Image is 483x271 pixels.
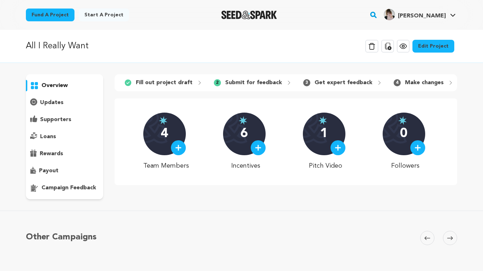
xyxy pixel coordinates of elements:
[161,127,168,141] p: 4
[315,78,372,87] p: Get expert feedback
[26,148,103,159] button: rewards
[41,81,68,90] p: overview
[335,145,341,151] img: plus.svg
[26,131,103,142] button: loans
[223,161,269,171] p: Incentives
[221,11,277,19] a: Seed&Spark Homepage
[79,9,129,21] a: Start a project
[214,79,221,86] span: 2
[26,165,103,177] button: payout
[26,9,74,21] a: Fund a project
[405,78,444,87] p: Make changes
[240,127,248,141] p: 6
[136,78,193,87] p: Fill out project draft
[320,127,328,141] p: 1
[382,7,457,22] span: Katya K.'s Profile
[303,161,349,171] p: Pitch Video
[400,127,407,141] p: 0
[415,145,421,151] img: plus.svg
[225,78,282,87] p: Submit for feedback
[255,145,261,151] img: plus.svg
[40,150,63,158] p: rewards
[41,184,96,192] p: campaign feedback
[26,182,103,194] button: campaign feedback
[221,11,277,19] img: Seed&Spark Logo Dark Mode
[26,231,96,244] h5: Other Campaigns
[40,98,63,107] p: updates
[26,114,103,125] button: supporters
[383,161,428,171] p: Followers
[39,167,59,175] p: payout
[384,9,446,20] div: Katya K.'s Profile
[412,40,454,53] a: Edit Project
[384,9,395,20] img: d1c5c6e43098ef0c.jpg
[143,161,189,171] p: Team Members
[40,115,71,124] p: supporters
[303,79,310,86] span: 3
[26,97,103,108] button: updates
[382,7,457,20] a: Katya K.'s Profile
[394,79,401,86] span: 4
[26,80,103,91] button: overview
[26,40,89,53] p: All I Really Want
[175,145,182,151] img: plus.svg
[398,13,446,19] span: [PERSON_NAME]
[40,132,56,141] p: loans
